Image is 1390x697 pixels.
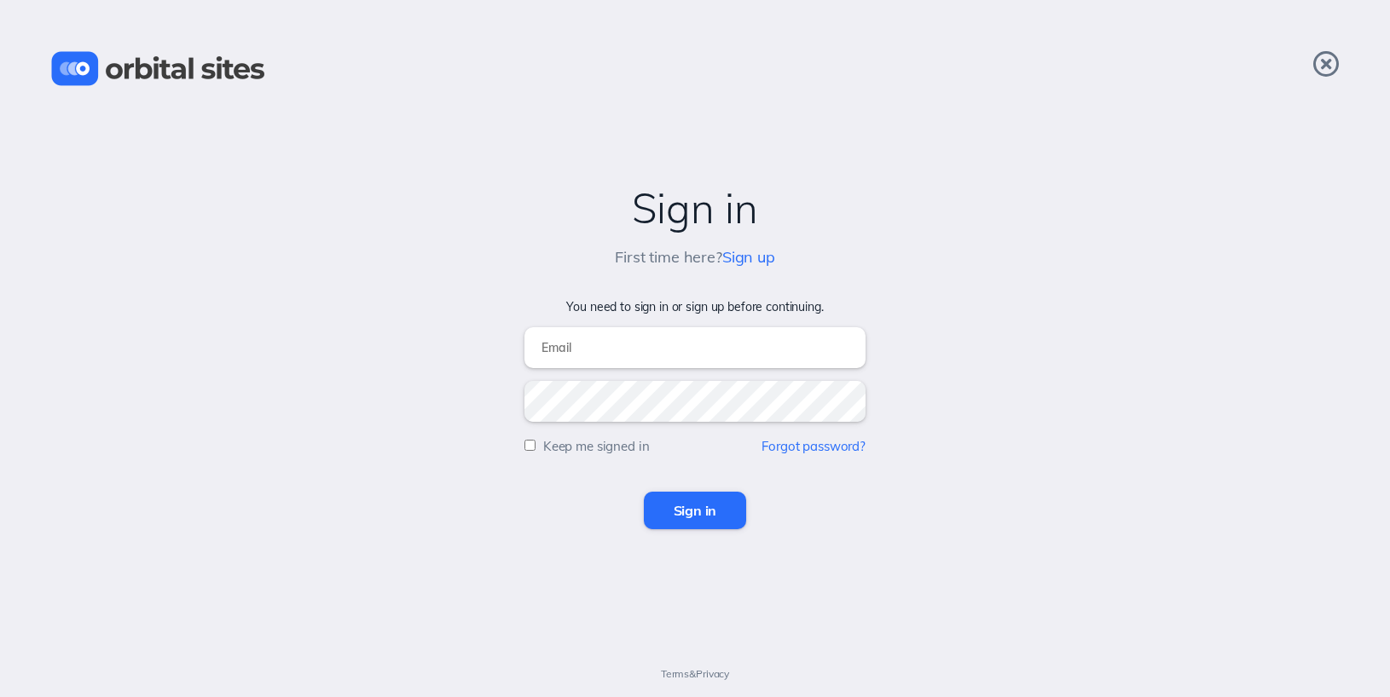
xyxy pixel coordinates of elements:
[644,492,747,529] input: Sign in
[543,438,650,454] label: Keep me signed in
[17,185,1373,232] h2: Sign in
[524,327,866,368] input: Email
[615,249,775,267] h5: First time here?
[661,667,689,680] a: Terms
[51,51,265,86] img: Orbital Sites Logo
[17,300,1373,529] form: You need to sign in or sign up before continuing.
[762,438,866,454] a: Forgot password?
[722,247,775,267] a: Sign up
[696,667,729,680] a: Privacy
